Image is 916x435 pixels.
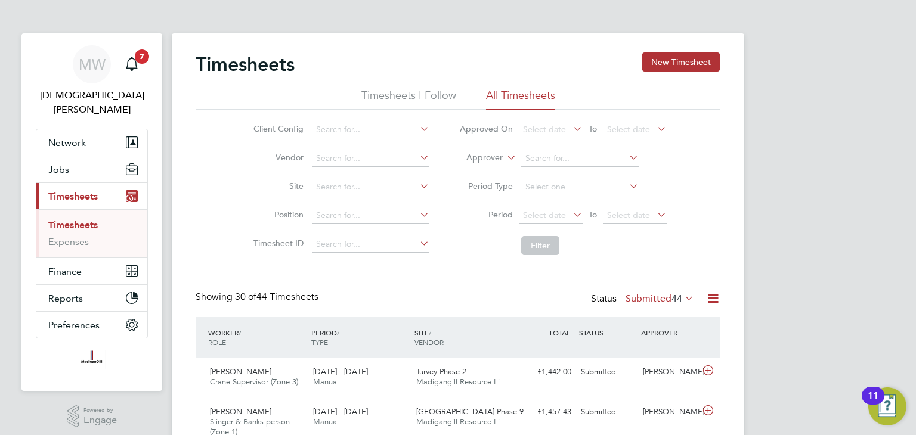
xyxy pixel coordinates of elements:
span: [PERSON_NAME] [210,366,271,377]
span: [PERSON_NAME] [210,406,271,417]
input: Search for... [521,150,639,167]
span: Select date [607,124,650,135]
span: To [585,207,601,222]
div: [PERSON_NAME] [638,402,700,422]
span: Powered by [83,405,117,415]
a: Expenses [48,236,89,247]
nav: Main navigation [21,33,162,391]
span: / [429,328,431,337]
span: Crane Supervisor (Zone 3) [210,377,298,387]
a: Go to home page [36,350,148,369]
input: Search for... [312,179,429,195]
span: TYPE [311,337,328,347]
label: Period [459,209,513,220]
li: All Timesheets [486,88,555,110]
div: Submitted [576,402,638,422]
button: Timesheets [36,183,147,209]
label: Timesheet ID [250,238,304,248]
a: 7 [120,45,144,83]
span: [GEOGRAPHIC_DATA] Phase 9.… [416,406,534,417]
span: Network [48,137,86,148]
label: Client Config [250,123,304,134]
img: madigangill-logo-retina.png [78,350,105,369]
div: PERIOD [308,322,411,353]
span: Select date [523,210,566,220]
span: / [239,328,241,337]
li: Timesheets I Follow [361,88,456,110]
button: Jobs [36,156,147,182]
button: Open Resource Center, 11 new notifications [868,387,906,425]
h2: Timesheets [196,52,295,76]
span: Select date [523,124,566,135]
div: £1,457.43 [514,402,576,422]
div: STATUS [576,322,638,343]
span: VENDOR [414,337,444,347]
span: Reports [48,293,83,304]
button: Filter [521,236,559,255]
div: Status [591,291,697,307]
span: [DATE] - [DATE] [313,366,368,377]
div: Timesheets [36,209,147,257]
div: Submitted [576,362,638,382]
span: MW [79,57,106,72]
label: Submitted [626,293,694,304]
span: Manual [313,377,339,387]
input: Search for... [312,150,429,167]
span: Madigangill Resource Li… [416,377,507,387]
div: WORKER [205,322,308,353]
div: APPROVER [638,322,700,343]
button: Network [36,129,147,156]
input: Search for... [312,207,429,224]
label: Period Type [459,181,513,191]
span: Madigangill Resource Li… [416,417,507,427]
label: Approver [449,152,503,164]
label: Vendor [250,152,304,163]
button: Reports [36,285,147,311]
div: 11 [868,396,878,411]
span: Finance [48,266,82,277]
span: ROLE [208,337,226,347]
span: Matthew Wise [36,88,148,117]
span: 44 Timesheets [235,291,318,303]
label: Position [250,209,304,220]
span: Select date [607,210,650,220]
button: New Timesheet [642,52,720,72]
span: Engage [83,415,117,425]
span: Jobs [48,164,69,175]
label: Site [250,181,304,191]
button: Preferences [36,312,147,338]
input: Search for... [312,122,429,138]
span: Manual [313,417,339,427]
span: TOTAL [549,328,570,337]
div: SITE [411,322,515,353]
span: [DATE] - [DATE] [313,406,368,417]
span: 7 [135,49,149,64]
span: / [337,328,339,337]
button: Finance [36,258,147,284]
div: Showing [196,291,321,303]
label: Approved On [459,123,513,134]
span: Preferences [48,319,100,331]
span: Turvey Phase 2 [416,366,466,377]
input: Select one [521,179,639,195]
span: To [585,121,601,136]
a: MW[DEMOGRAPHIC_DATA][PERSON_NAME] [36,45,148,117]
span: 44 [671,293,682,304]
div: [PERSON_NAME] [638,362,700,382]
span: 30 of [235,291,256,303]
a: Timesheets [48,219,98,231]
a: Powered byEngage [67,405,117,428]
div: £1,442.00 [514,362,576,382]
span: Timesheets [48,191,98,202]
input: Search for... [312,236,429,253]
